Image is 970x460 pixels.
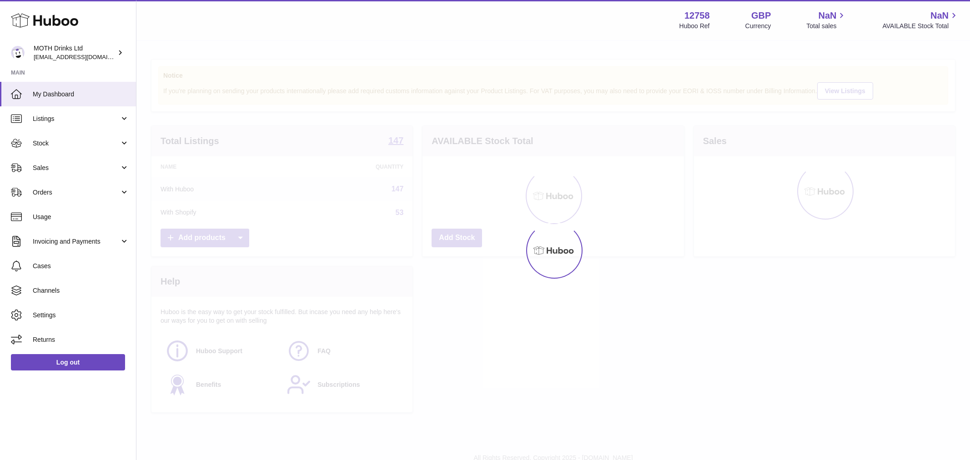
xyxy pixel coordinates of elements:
span: NaN [930,10,949,22]
span: Orders [33,188,120,197]
span: Invoicing and Payments [33,237,120,246]
span: Total sales [806,22,847,30]
strong: GBP [751,10,771,22]
div: Huboo Ref [679,22,710,30]
div: Currency [745,22,771,30]
span: NaN [818,10,836,22]
span: Stock [33,139,120,148]
span: Returns [33,335,129,344]
span: Cases [33,262,129,270]
span: AVAILABLE Stock Total [882,22,959,30]
a: NaN AVAILABLE Stock Total [882,10,959,30]
strong: 12758 [684,10,710,22]
a: Log out [11,354,125,370]
div: MOTH Drinks Ltd [34,44,116,61]
span: Listings [33,115,120,123]
img: internalAdmin-12758@internal.huboo.com [11,46,25,60]
span: Channels [33,286,129,295]
span: Usage [33,213,129,221]
span: [EMAIL_ADDRESS][DOMAIN_NAME] [34,53,134,60]
a: NaN Total sales [806,10,847,30]
span: Sales [33,164,120,172]
span: Settings [33,311,129,320]
span: My Dashboard [33,90,129,99]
